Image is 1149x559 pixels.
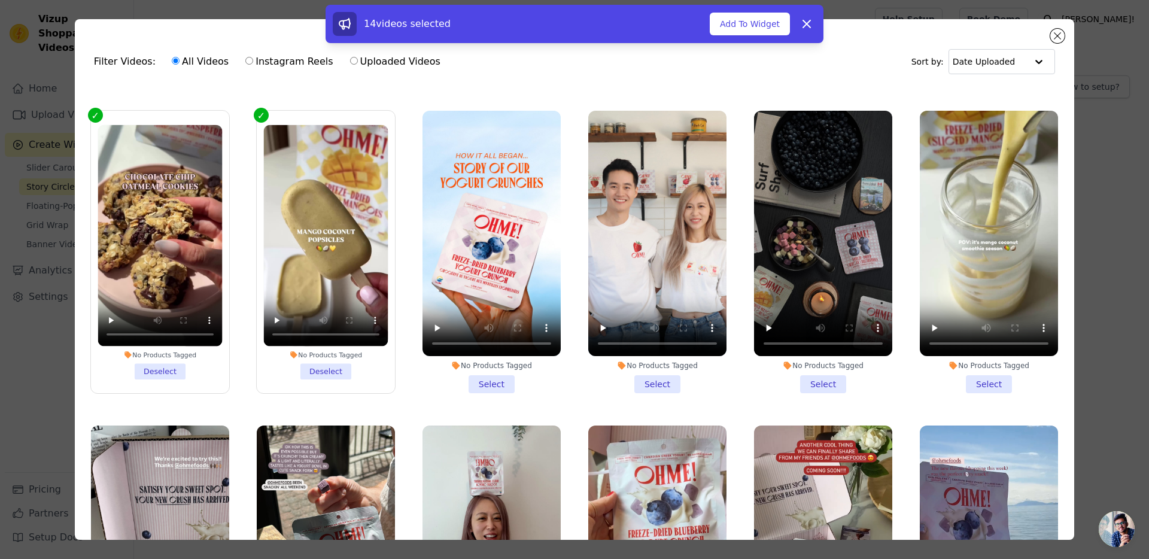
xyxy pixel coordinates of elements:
div: No Products Tagged [422,361,561,370]
div: No Products Tagged [754,361,892,370]
div: No Products Tagged [98,350,222,359]
label: Instagram Reels [245,54,333,69]
label: Uploaded Videos [349,54,441,69]
button: Add To Widget [710,13,790,35]
div: No Products Tagged [920,361,1058,370]
div: No Products Tagged [588,361,727,370]
div: Filter Videos: [94,48,447,75]
a: Open chat [1099,511,1135,547]
div: No Products Tagged [263,350,388,359]
span: 14 videos selected [364,18,451,29]
label: All Videos [171,54,229,69]
div: Sort by: [911,49,1056,74]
